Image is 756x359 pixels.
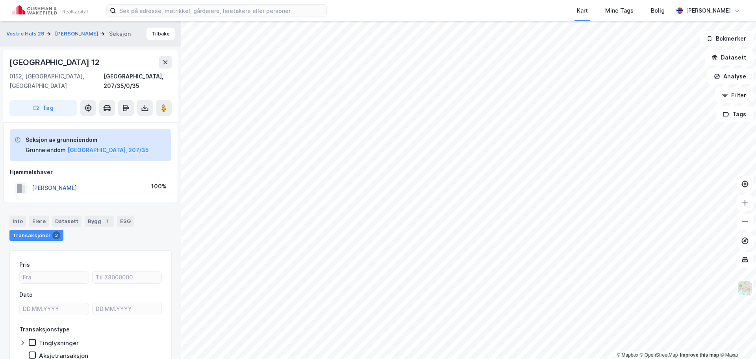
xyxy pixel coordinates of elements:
[705,50,753,65] button: Datasett
[737,281,752,296] img: Z
[577,6,588,15] div: Kart
[29,216,49,227] div: Eiere
[9,100,77,116] button: Tag
[19,290,33,299] div: Dato
[19,325,70,334] div: Transaksjonstype
[67,145,149,155] button: [GEOGRAPHIC_DATA], 207/35
[104,72,172,91] div: [GEOGRAPHIC_DATA], 207/35/0/35
[39,339,79,347] div: Tinglysninger
[9,56,101,69] div: [GEOGRAPHIC_DATA] 12
[52,216,82,227] div: Datasett
[715,87,753,103] button: Filter
[151,182,167,191] div: 100%
[20,272,89,283] input: Fra
[717,321,756,359] iframe: Chat Widget
[617,352,638,358] a: Mapbox
[52,231,60,239] div: 3
[146,28,175,40] button: Tilbake
[109,29,131,39] div: Seksjon
[716,106,753,122] button: Tags
[9,216,26,227] div: Info
[116,5,326,17] input: Søk på adresse, matrikkel, gårdeiere, leietakere eller personer
[19,260,30,270] div: Pris
[85,216,114,227] div: Bygg
[20,303,89,315] input: DD.MM.YYYY
[9,72,104,91] div: 0152, [GEOGRAPHIC_DATA], [GEOGRAPHIC_DATA]
[640,352,678,358] a: OpenStreetMap
[605,6,634,15] div: Mine Tags
[26,135,149,145] div: Seksjon av grunneiendom
[13,5,87,16] img: cushman-wakefield-realkapital-logo.202ea83816669bd177139c58696a8fa1.svg
[9,230,63,241] div: Transaksjoner
[117,216,134,227] div: ESG
[10,167,171,177] div: Hjemmelshaver
[680,352,719,358] a: Improve this map
[93,303,161,315] input: DD.MM.YYYY
[651,6,665,15] div: Bolig
[700,31,753,47] button: Bokmerker
[6,30,46,38] button: Vestre Hals 29
[26,145,66,155] div: Grunneiendom
[707,69,753,84] button: Analyse
[717,321,756,359] div: Kontrollprogram for chat
[55,30,100,38] button: [PERSON_NAME]
[686,6,731,15] div: [PERSON_NAME]
[93,272,161,283] input: Til 78000000
[103,217,111,225] div: 1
